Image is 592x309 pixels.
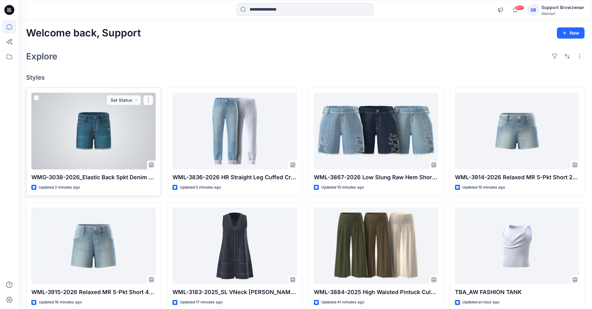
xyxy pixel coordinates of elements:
p: WML-3836-2026 HR Straight Leg Cuffed Crop [PERSON_NAME] [172,173,297,182]
p: Updated an hour ago [462,299,499,306]
p: WML-3884-2025 High Waisted Pintuck Culottes [314,288,438,297]
span: 99+ [515,5,524,10]
a: WML-3836-2026 HR Straight Leg Cuffed Crop Jean [172,93,297,170]
p: Updated 17 minutes ago [180,299,223,306]
div: Support Browzwear [541,4,584,11]
p: Updated 15 minutes ago [462,184,505,191]
h2: Welcome back, Support [26,27,141,39]
h2: Explore [26,51,57,61]
a: WML-3884-2025 High Waisted Pintuck Culottes [314,208,438,284]
a: WML-3915-2026 Relaxed MR 5-Pkt Short 4_5inseam [31,208,156,284]
p: Updated 16 minutes ago [39,299,82,306]
p: Updated 41 minutes ago [321,299,364,306]
p: WML-3914-2026 Relaxed MR 5-Pkt Short 2_5inseam [455,173,579,182]
p: WML-3183-2025_SL VNeck [PERSON_NAME] Mini Dress [172,288,297,297]
div: Walmart [541,11,584,16]
p: Updated 2 minutes ago [39,184,80,191]
a: WMG-3038-2026_Elastic Back 5pkt Denim Shorts 3 Inseam_bw [31,93,156,170]
p: WML-3915-2026 Relaxed MR 5-Pkt Short 4_5inseam [31,288,156,297]
p: TBA_AW FASHION TANK [455,288,579,297]
a: WML-3914-2026 Relaxed MR 5-Pkt Short 2_5inseam [455,93,579,170]
button: New [557,27,585,39]
h4: Styles [26,74,585,81]
div: SB [528,4,539,16]
p: WMG-3038-2026_Elastic Back 5pkt Denim Shorts 3 Inseam_bw [31,173,156,182]
p: WML-3867-2026 Low Slung Raw Hem Short - Inseam 7" [314,173,438,182]
a: WML-3183-2025_SL VNeck ALine Mini Dress [172,208,297,284]
p: Updated 5 minutes ago [180,184,221,191]
p: Updated 15 minutes ago [321,184,364,191]
a: WML-3867-2026 Low Slung Raw Hem Short - Inseam 7" [314,93,438,170]
a: TBA_AW FASHION TANK [455,208,579,284]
